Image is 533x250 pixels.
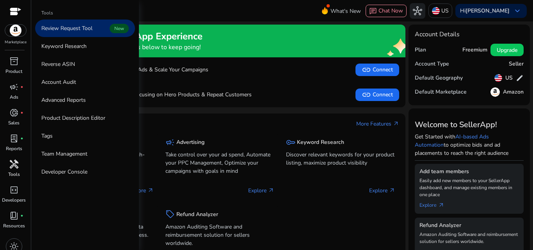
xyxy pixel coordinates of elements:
button: linkConnect [355,64,399,76]
p: Marketplace [5,39,27,45]
p: Discover relevant keywords for your product listing, maximize product visibility [286,151,395,167]
h5: Refund Analyzer [419,222,519,229]
h5: Amazon [503,89,524,96]
p: Reports [6,145,22,152]
p: Product [5,68,22,75]
p: Advanced Reports [41,96,86,104]
span: sell [165,209,175,219]
span: campaign [9,82,19,92]
span: Connect [362,65,393,74]
span: hub [413,6,422,16]
span: chat [369,7,377,15]
span: link [362,65,371,74]
p: Tools [8,171,20,178]
p: Amazon Auditing Software and reimbursement solution for sellers worldwide. [419,231,519,245]
button: hub [410,3,425,19]
h5: Add team members [419,168,519,175]
p: Keyword Research [41,42,87,50]
img: us.svg [432,7,440,15]
h4: Account Details [415,31,524,38]
h5: Freemium [462,47,487,53]
p: Sales [8,119,20,126]
a: More Featuresarrow_outward [356,120,399,128]
p: Hi [460,8,510,14]
p: Tags [41,132,53,140]
h5: Advertising [176,139,204,146]
span: arrow_outward [389,187,395,193]
span: link [362,90,371,99]
h5: Seller [509,61,524,67]
p: Review Request Tool [41,24,92,32]
button: chatChat Now [366,5,407,17]
p: Take control over your ad spend, Automate your PPC Management, Optimize your campaigns with goals... [165,151,275,175]
p: Easily add new members to your SellerApp dashboard, and manage existing members in one place [419,177,519,198]
span: keyboard_arrow_down [513,6,522,16]
p: Product Description Editor [41,114,105,122]
h5: Default Marketplace [415,89,467,96]
span: arrow_outward [147,187,154,193]
span: Upgrade [497,46,517,54]
span: inventory_2 [9,57,19,66]
span: campaign [165,138,175,147]
span: arrow_outward [393,121,399,127]
h3: Welcome to SellerApp! [415,120,524,129]
span: arrow_outward [438,202,444,208]
span: Connect [362,90,393,99]
p: Tools [41,9,53,16]
p: Explore [248,186,274,195]
img: amazon.svg [5,25,26,36]
span: key [286,138,295,147]
p: Developers [2,197,26,204]
span: donut_small [9,108,19,117]
span: code_blocks [9,185,19,195]
span: fiber_manual_record [20,85,23,89]
span: book_4 [9,211,19,220]
b: [PERSON_NAME] [465,7,510,14]
p: Explore [128,186,154,195]
p: Account Audit [41,78,76,86]
span: handyman [9,160,19,169]
img: us.svg [494,74,502,82]
p: Reverse ASIN [41,60,75,68]
p: Team Management [41,150,87,158]
h5: Account Type [415,61,449,67]
p: Get Started with to optimize bids and ad placements to reach the right audience [415,133,524,157]
span: arrow_outward [268,187,274,193]
span: lab_profile [9,134,19,143]
span: fiber_manual_record [20,214,23,217]
span: fiber_manual_record [20,137,23,140]
a: Explorearrow_outward [419,198,451,209]
h5: US [505,75,513,82]
p: Explore [369,186,395,195]
p: Resources [3,222,25,229]
img: amazon.svg [490,87,500,97]
p: US [441,4,449,18]
span: Chat Now [378,7,403,14]
a: AI-based Ads Automation [415,133,489,149]
span: What's New [330,4,361,18]
h5: Keyword Research [297,139,344,146]
p: Ads [10,94,18,101]
h5: Plan [415,47,426,53]
span: fiber_manual_record [20,111,23,114]
button: Upgrade [490,44,524,56]
h5: Default Geography [415,75,463,82]
span: New [110,24,129,33]
button: linkConnect [355,89,399,101]
p: Amazon Auditing Software and reimbursement solution for sellers worldwide. [165,223,275,247]
span: edit [516,74,524,82]
p: Boost Sales by Focusing on Hero Products & Repeat Customers [55,90,252,99]
p: Developer Console [41,168,87,176]
h5: Refund Analyzer [176,211,218,218]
